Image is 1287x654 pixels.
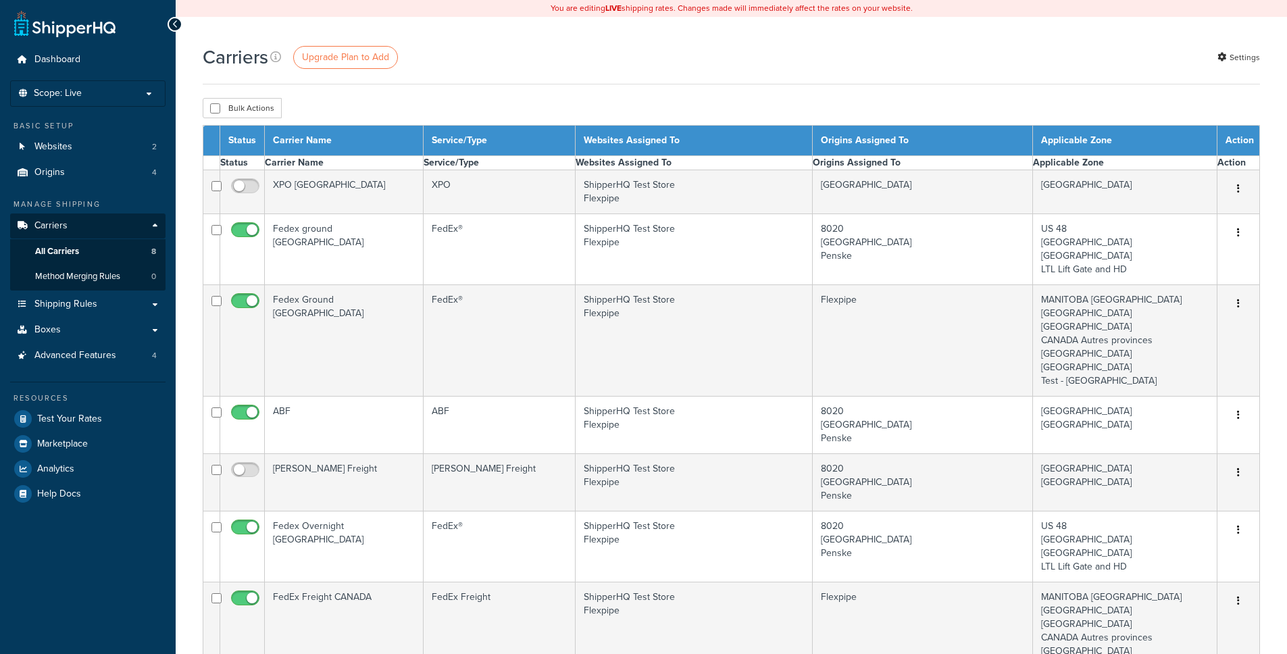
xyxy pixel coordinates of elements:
h1: Carriers [203,44,268,70]
span: Advanced Features [34,350,116,361]
span: Boxes [34,324,61,336]
a: Carriers [10,213,166,238]
span: Method Merging Rules [35,271,120,282]
td: Fedex Overnight [GEOGRAPHIC_DATA] [265,511,424,582]
a: Marketplace [10,432,166,456]
li: Carriers [10,213,166,291]
button: Bulk Actions [203,98,282,118]
td: FedEx® [424,285,576,397]
a: Help Docs [10,482,166,506]
td: 8020 [GEOGRAPHIC_DATA] Penske [813,511,1033,582]
span: 4 [152,167,157,178]
div: Resources [10,393,166,404]
th: Carrier Name [265,126,424,156]
td: [GEOGRAPHIC_DATA] [1032,170,1217,214]
a: All Carriers 8 [10,239,166,264]
th: Status [220,126,265,156]
th: Applicable Zone [1032,156,1217,170]
td: FedEx® [424,511,576,582]
a: Dashboard [10,47,166,72]
span: Help Docs [37,488,81,500]
a: Settings [1217,48,1260,67]
a: Analytics [10,457,166,481]
span: Origins [34,167,65,178]
td: [GEOGRAPHIC_DATA] [GEOGRAPHIC_DATA] [1032,454,1217,511]
td: ABF [424,397,576,454]
span: 8 [151,246,156,257]
a: Method Merging Rules 0 [10,264,166,289]
td: Fedex ground [GEOGRAPHIC_DATA] [265,214,424,285]
td: ShipperHQ Test Store Flexpipe [576,170,813,214]
td: 8020 [GEOGRAPHIC_DATA] Penske [813,454,1033,511]
td: 8020 [GEOGRAPHIC_DATA] Penske [813,214,1033,285]
b: LIVE [605,2,622,14]
th: Origins Assigned To [813,156,1033,170]
th: Origins Assigned To [813,126,1033,156]
td: ABF [265,397,424,454]
a: Test Your Rates [10,407,166,431]
li: Websites [10,134,166,159]
th: Service/Type [424,156,576,170]
span: Websites [34,141,72,153]
td: Flexpipe [813,285,1033,397]
th: Carrier Name [265,156,424,170]
th: Action [1217,156,1260,170]
td: US 48 [GEOGRAPHIC_DATA] [GEOGRAPHIC_DATA] LTL Lift Gate and HD [1032,214,1217,285]
span: Shipping Rules [34,299,97,310]
span: Dashboard [34,54,80,66]
li: Advanced Features [10,343,166,368]
td: Fedex Ground [GEOGRAPHIC_DATA] [265,285,424,397]
td: ShipperHQ Test Store Flexpipe [576,454,813,511]
td: [GEOGRAPHIC_DATA] [813,170,1033,214]
span: Scope: Live [34,88,82,99]
th: Status [220,156,265,170]
li: Origins [10,160,166,185]
td: XPO [GEOGRAPHIC_DATA] [265,170,424,214]
th: Websites Assigned To [576,126,813,156]
a: Origins 4 [10,160,166,185]
a: Websites 2 [10,134,166,159]
a: Shipping Rules [10,292,166,317]
li: All Carriers [10,239,166,264]
td: [PERSON_NAME] Freight [424,454,576,511]
td: ShipperHQ Test Store Flexpipe [576,397,813,454]
span: Test Your Rates [37,413,102,425]
td: [GEOGRAPHIC_DATA] [GEOGRAPHIC_DATA] [1032,397,1217,454]
td: [PERSON_NAME] Freight [265,454,424,511]
span: Marketplace [37,438,88,450]
td: FedEx® [424,214,576,285]
td: ShipperHQ Test Store Flexpipe [576,214,813,285]
div: Basic Setup [10,120,166,132]
span: Upgrade Plan to Add [302,50,389,64]
span: All Carriers [35,246,79,257]
td: XPO [424,170,576,214]
span: 2 [152,141,157,153]
th: Websites Assigned To [576,156,813,170]
div: Manage Shipping [10,199,166,210]
a: Advanced Features 4 [10,343,166,368]
li: Method Merging Rules [10,264,166,289]
td: ShipperHQ Test Store Flexpipe [576,285,813,397]
th: Action [1217,126,1260,156]
td: 8020 [GEOGRAPHIC_DATA] Penske [813,397,1033,454]
a: ShipperHQ Home [14,10,116,37]
span: Analytics [37,463,74,475]
td: US 48 [GEOGRAPHIC_DATA] [GEOGRAPHIC_DATA] LTL Lift Gate and HD [1032,511,1217,582]
a: Upgrade Plan to Add [293,46,398,69]
th: Service/Type [424,126,576,156]
td: MANITOBA [GEOGRAPHIC_DATA] [GEOGRAPHIC_DATA] [GEOGRAPHIC_DATA] CANADA Autres provinces [GEOGRAPHI... [1032,285,1217,397]
td: ShipperHQ Test Store Flexpipe [576,511,813,582]
a: Boxes [10,318,166,343]
th: Applicable Zone [1032,126,1217,156]
span: 0 [151,271,156,282]
span: 4 [152,350,157,361]
span: Carriers [34,220,68,232]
